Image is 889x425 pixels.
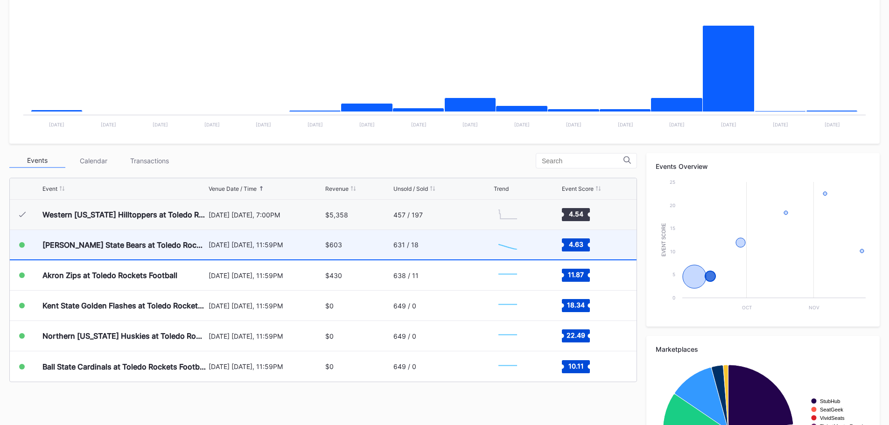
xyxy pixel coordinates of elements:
[65,153,121,168] div: Calendar
[670,202,675,208] text: 20
[209,362,323,370] div: [DATE] [DATE], 11:59PM
[308,122,323,127] text: [DATE]
[9,153,65,168] div: Events
[542,157,623,165] input: Search
[820,415,845,421] text: VividSeats
[567,301,585,309] text: 18.34
[494,203,522,226] svg: Chart title
[325,241,342,249] div: $603
[325,302,334,310] div: $0
[42,185,57,192] div: Event
[325,211,348,219] div: $5,358
[494,355,522,378] svg: Chart title
[42,331,206,341] div: Northern [US_STATE] Huskies at Toledo Rockets Football
[359,122,375,127] text: [DATE]
[101,122,116,127] text: [DATE]
[568,210,583,218] text: 4.54
[411,122,427,127] text: [DATE]
[42,301,206,310] div: Kent State Golden Flashes at Toledo Rockets Football
[670,225,675,231] text: 15
[566,122,581,127] text: [DATE]
[325,185,349,192] div: Revenue
[567,331,585,339] text: 22.49
[393,185,428,192] div: Unsold / Sold
[618,122,633,127] text: [DATE]
[494,264,522,287] svg: Chart title
[42,240,206,250] div: [PERSON_NAME] State Bears at Toledo Rockets Football
[121,153,177,168] div: Transactions
[209,241,323,249] div: [DATE] [DATE], 11:59PM
[568,240,583,248] text: 4.63
[393,332,416,340] div: 649 / 0
[825,122,840,127] text: [DATE]
[494,185,509,192] div: Trend
[494,294,522,317] svg: Chart title
[672,272,675,277] text: 5
[393,302,416,310] div: 649 / 0
[820,407,843,412] text: SeatGeek
[393,362,416,370] div: 649 / 0
[562,185,594,192] div: Event Score
[656,177,870,317] svg: Chart title
[670,179,675,185] text: 25
[325,362,334,370] div: $0
[656,345,870,353] div: Marketplaces
[820,398,840,404] text: StubHub
[42,362,206,371] div: Ball State Cardinals at Toledo Rockets Football
[773,122,788,127] text: [DATE]
[256,122,271,127] text: [DATE]
[670,249,675,254] text: 10
[568,271,584,279] text: 11.87
[393,241,419,249] div: 631 / 18
[153,122,168,127] text: [DATE]
[514,122,530,127] text: [DATE]
[204,122,220,127] text: [DATE]
[209,302,323,310] div: [DATE] [DATE], 11:59PM
[494,324,522,348] svg: Chart title
[393,272,419,279] div: 638 / 11
[672,295,675,300] text: 0
[325,332,334,340] div: $0
[494,233,522,257] svg: Chart title
[661,223,666,257] text: Event Score
[809,305,819,310] text: Nov
[42,271,177,280] div: Akron Zips at Toledo Rockets Football
[209,272,323,279] div: [DATE] [DATE], 11:59PM
[209,211,323,219] div: [DATE] [DATE], 7:00PM
[42,210,206,219] div: Western [US_STATE] Hilltoppers at Toledo Rockets Football
[49,122,64,127] text: [DATE]
[721,122,736,127] text: [DATE]
[742,305,752,310] text: Oct
[568,362,583,369] text: 10.11
[669,122,685,127] text: [DATE]
[462,122,478,127] text: [DATE]
[325,272,342,279] div: $430
[209,185,257,192] div: Venue Date / Time
[393,211,423,219] div: 457 / 197
[209,332,323,340] div: [DATE] [DATE], 11:59PM
[656,162,870,170] div: Events Overview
